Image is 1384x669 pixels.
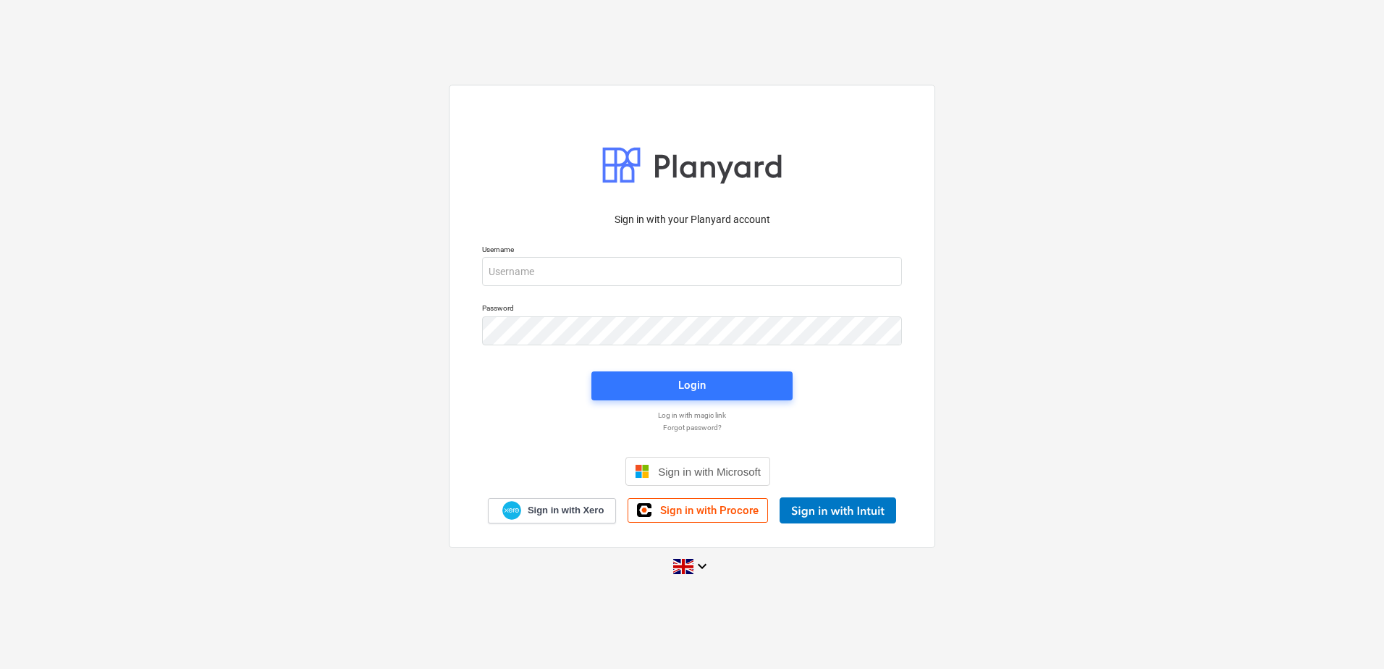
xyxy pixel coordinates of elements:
[482,212,902,227] p: Sign in with your Planyard account
[693,557,711,575] i: keyboard_arrow_down
[475,423,909,432] a: Forgot password?
[591,371,793,400] button: Login
[475,411,909,420] a: Log in with magic link
[482,303,902,316] p: Password
[660,504,759,517] span: Sign in with Procore
[482,257,902,286] input: Username
[528,504,604,517] span: Sign in with Xero
[628,498,768,523] a: Sign in with Procore
[658,466,761,478] span: Sign in with Microsoft
[482,245,902,257] p: Username
[502,501,521,521] img: Xero logo
[678,376,706,395] div: Login
[635,464,649,479] img: Microsoft logo
[488,498,617,523] a: Sign in with Xero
